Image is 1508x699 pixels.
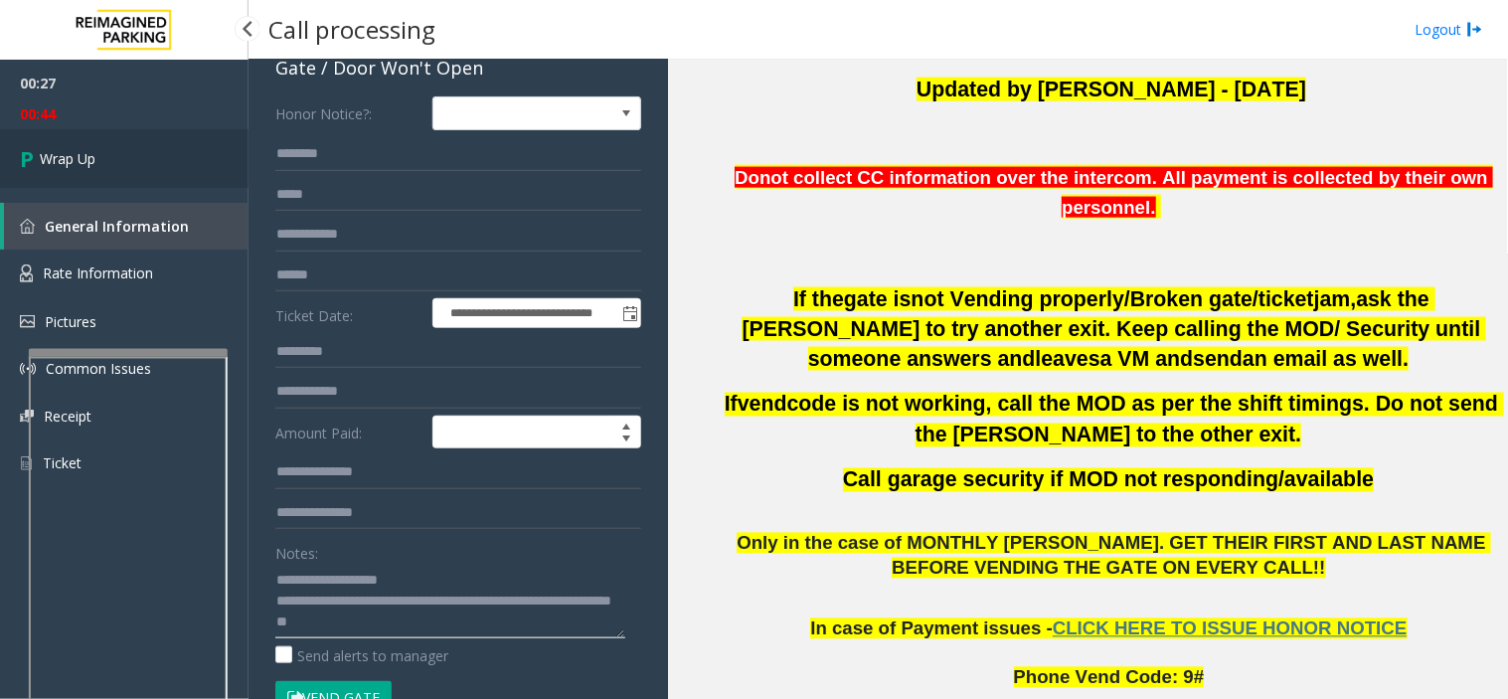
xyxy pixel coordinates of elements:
[618,299,640,327] span: Toggle popup
[793,287,844,311] span: If the
[1314,287,1357,311] span: jam,
[725,393,738,417] span: If
[787,393,1505,446] span: code is not working, call the MOD as per the shift timings. Do not send the [PERSON_NAME] to the ...
[1036,347,1100,371] span: leaves
[43,263,153,282] span: Rate Information
[843,468,1375,492] span: Call garage security if MOD not responding/available
[612,433,640,448] span: Decrease value
[20,410,34,423] img: 'icon'
[742,287,1486,371] span: ask the [PERSON_NAME] to try another exit. Keep calling the MOD/ Security until someone answers and
[258,5,445,54] h3: Call processing
[20,264,33,282] img: 'icon'
[1053,618,1408,639] span: CLICK HERE TO ISSUE HONOR NOTICE
[810,618,1053,639] span: In case of Payment issues -
[612,417,640,433] span: Increase value
[45,312,96,331] span: Pictures
[275,55,641,82] div: Gate / Door Won't Open
[275,536,318,564] label: Notes:
[917,78,1306,101] span: Updated by [PERSON_NAME] - [DATE]
[40,148,95,169] span: Wrap Up
[1100,347,1194,371] span: a VM and
[20,219,35,234] img: 'icon'
[1416,19,1483,40] a: Logout
[275,645,448,666] label: Send alerts to manager
[20,361,36,377] img: 'icon'
[1053,622,1408,638] a: CLICK HERE TO ISSUE HONOR NOTICE
[20,315,35,328] img: 'icon'
[1193,347,1243,371] span: send
[1243,347,1409,371] span: an email as well.
[912,287,1314,311] span: not Vending properly/Broken gate/ticket
[270,298,427,328] label: Ticket Date:
[1014,667,1205,688] span: Phone Vend Code: 9#
[270,416,427,449] label: Amount Paid:
[738,393,787,417] span: vend
[844,287,912,312] span: gate is
[737,533,1491,579] span: Only in the case of MONTHLY [PERSON_NAME]. GET THEIR FIRST AND LAST NAME BEFORE VENDING THE GATE ...
[1467,19,1483,40] img: logout
[735,167,1493,218] span: Donot collect CC information over the intercom. All payment is collected by their own personnel.
[45,217,189,236] span: General Information
[4,203,249,250] a: General Information
[20,454,33,472] img: 'icon'
[270,96,427,130] label: Honor Notice?:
